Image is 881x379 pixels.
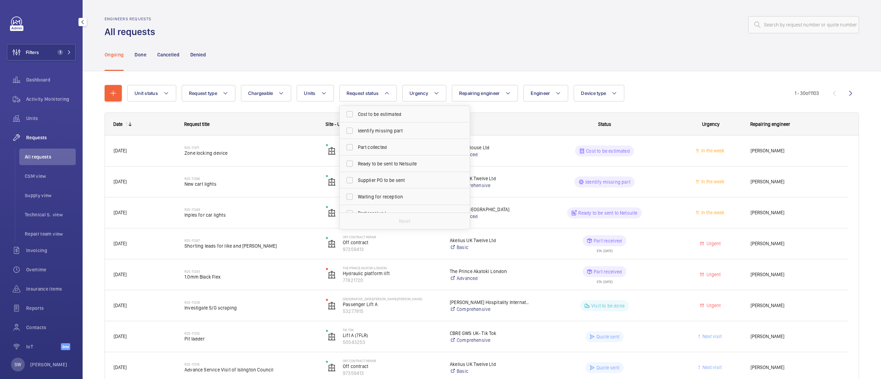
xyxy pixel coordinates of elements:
p: SW [14,361,21,368]
p: Part received [594,237,622,244]
span: [PERSON_NAME] [751,271,839,279]
span: [DATE] [114,334,127,339]
p: [GEOGRAPHIC_DATA][PERSON_NAME][PERSON_NAME] [343,297,441,301]
span: [PERSON_NAME] [751,209,839,217]
p: Cancelled [157,51,179,58]
span: Next visit [701,365,722,370]
span: Site - Unit [326,121,346,127]
p: Quote sent [596,333,619,340]
p: Akelius UK Twelve Ltd [450,361,529,368]
span: Ready to be sent to Netsuite [358,160,453,167]
p: Off contract [343,363,441,370]
p: Off contract [343,239,441,246]
span: [PERSON_NAME] [751,240,839,248]
p: Ready to be sent to Netsuite [578,209,637,216]
span: [DATE] [114,179,127,184]
h2: R25-11232 [184,331,317,335]
span: Technical S. view [25,211,76,218]
button: Device type [574,85,624,101]
button: Repairing engineer [452,85,518,101]
p: CBRE GWS UK- Tik Tok [450,330,529,337]
img: elevator.svg [328,333,336,341]
h1: All requests [105,25,159,38]
img: elevator.svg [328,302,336,310]
span: Identify missing part [358,127,453,134]
span: Engineer [531,90,550,96]
span: Urgency [410,90,428,96]
span: Units [304,90,315,96]
span: Invoicing [26,247,76,254]
span: Filters [26,49,39,56]
h2: R25-11371 [184,145,317,150]
h2: R25-11234 [184,300,317,304]
a: Comprehensive [450,182,529,189]
button: Engineer [523,85,568,101]
span: Urgent [705,303,721,308]
a: Comprehensive [450,306,529,313]
p: Kindred House Ltd [450,144,529,151]
p: Denied [190,51,206,58]
span: Urgency [702,121,720,127]
span: Units [26,115,76,122]
span: Supply view [25,192,76,199]
span: Advance Service Visit of Islington Council [184,366,317,373]
button: Chargeable [241,85,291,101]
a: Basic [450,368,529,375]
span: Repairing engineer [750,121,790,127]
span: Unit status [135,90,158,96]
a: Advanced [450,151,529,158]
span: [DATE] [114,148,127,153]
span: In the week [700,179,724,184]
button: Request status [339,85,397,101]
button: Unit status [127,85,176,101]
span: Device type [581,90,606,96]
span: Requests [26,134,76,141]
span: Dashboard [26,76,76,83]
span: Repairing engineer [459,90,500,96]
p: [PERSON_NAME] [30,361,67,368]
p: Akelius UK Twelve Ltd [450,175,529,182]
span: [DATE] [114,365,127,370]
img: elevator.svg [328,271,336,279]
p: Akelius UK Twelve Ltd [450,237,529,244]
span: Activity Monitoring [26,96,76,102]
img: elevator.svg [328,147,336,155]
span: Contacts [26,324,76,331]
a: Basic [450,244,529,251]
img: elevator.svg [328,240,336,248]
span: Waiting for reception [358,193,453,200]
span: Overtime [26,266,76,273]
span: of [806,90,810,96]
p: [PERSON_NAME] Hospitality International [450,299,529,306]
p: Passenger Lift A [343,301,441,308]
div: ETA: [DATE] [597,277,613,283]
span: [PERSON_NAME] [751,302,839,310]
h2: R25-11218 [184,362,317,366]
span: New cart lights [184,181,317,187]
span: [DATE] [114,272,127,277]
p: Visit to be done [591,302,625,309]
span: [DATE] [114,210,127,215]
p: Quote sent [596,364,619,371]
span: Shorting leads for like and [PERSON_NAME] [184,242,317,249]
a: Comprehensive [450,337,529,344]
p: Done [135,51,146,58]
button: Units [297,85,333,101]
span: Pit ladder [184,335,317,342]
span: Next visit [701,334,722,339]
span: Part received [358,210,453,217]
span: Repair team view [25,230,76,237]
p: 97359413 [343,370,441,377]
p: Identify missing part [585,178,630,185]
span: 1 [57,50,63,55]
p: Hydraulic platform lift [343,270,441,277]
span: Chargeable [248,90,273,96]
p: Lift A (7FLR) [343,332,441,339]
span: Reports [26,305,76,312]
span: [DATE] [114,241,127,246]
h2: R25-11249 [184,207,317,212]
span: Cost to be estimated [358,111,453,118]
span: In the week [700,210,724,215]
button: Request type [182,85,235,101]
img: elevator.svg [328,209,336,217]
